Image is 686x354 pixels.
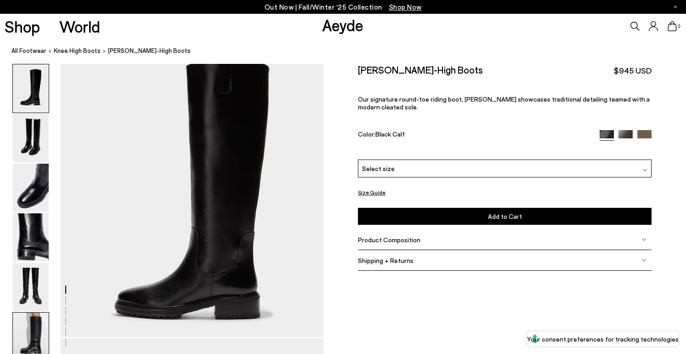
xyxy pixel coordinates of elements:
a: Aeyde [322,15,363,34]
a: World [59,18,100,34]
img: Henry Knee-High Boots - Image 3 [13,164,49,212]
img: svg%3E [642,237,646,242]
button: Your consent preferences for tracking technologies [527,331,679,347]
span: Add to Cart [488,212,522,220]
button: Size Guide [358,187,386,198]
img: svg%3E [643,168,647,172]
span: [PERSON_NAME]-High Boots [108,46,191,56]
img: Henry Knee-High Boots - Image 4 [13,213,49,262]
span: Shipping + Returns [358,257,414,264]
button: Add to Cart [358,208,652,225]
span: $945 USD [614,65,652,76]
span: Navigate to /collections/new-in [389,3,422,11]
h2: [PERSON_NAME]-High Boots [358,64,483,75]
div: Color: [358,130,590,140]
img: Henry Knee-High Boots - Image 2 [13,114,49,162]
a: 0 [668,21,677,31]
img: Henry Knee-High Boots - Image 1 [13,64,49,113]
span: Product Composition [358,236,420,244]
a: knee high boots [54,46,101,56]
img: Henry Knee-High Boots - Image 5 [13,263,49,311]
nav: breadcrumb [11,39,686,64]
span: 0 [677,24,681,29]
label: Your consent preferences for tracking technologies [527,334,679,344]
p: Our signature round-toe riding boot, [PERSON_NAME] showcases traditional detailing teamed with a ... [358,95,652,111]
a: Shop [5,18,40,34]
p: Out Now | Fall/Winter ‘25 Collection [265,1,422,13]
a: All Footwear [11,46,46,56]
img: svg%3E [642,258,646,263]
span: knee high boots [54,47,101,54]
span: Select size [362,164,395,173]
span: Black Calf [375,130,405,137]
